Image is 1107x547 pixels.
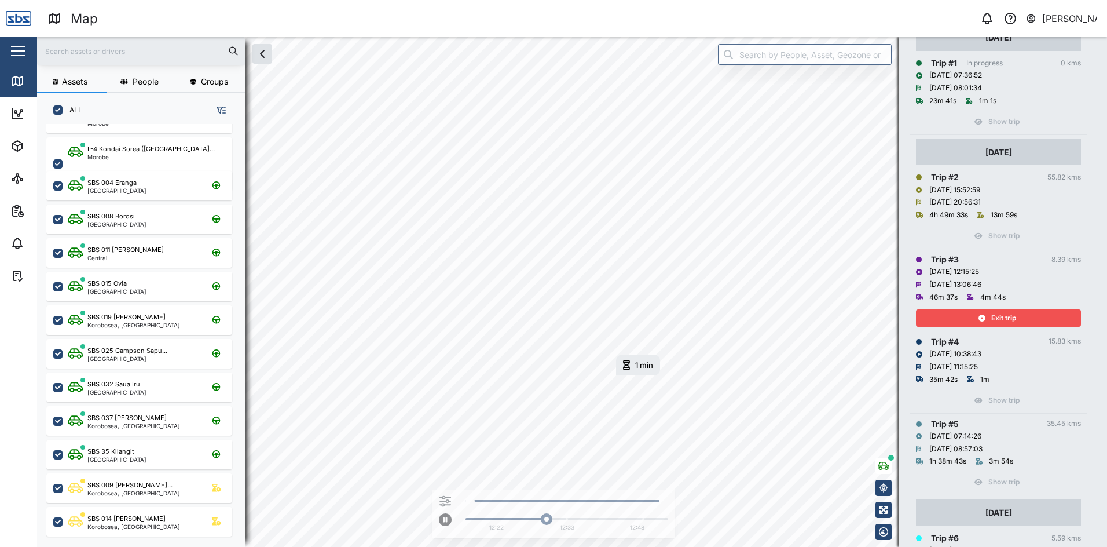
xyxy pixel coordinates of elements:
div: SBS 011 [PERSON_NAME] [87,245,164,255]
div: [GEOGRAPHIC_DATA] [87,289,146,294]
input: Search by People, Asset, Geozone or Place [718,44,892,65]
input: Search assets or drivers [44,42,239,60]
div: [DATE] 11:15:25 [929,362,978,373]
div: SBS 032 Saua Iru [87,380,140,389]
div: SBS 015 Ovia [87,279,127,289]
div: Assets [30,140,66,152]
div: 1h 38m 43s [929,456,966,467]
div: [GEOGRAPHIC_DATA] [87,389,146,395]
div: [DATE] 12:15:25 [929,267,979,278]
div: [DATE] [985,31,1012,44]
div: SBS 019 [PERSON_NAME] [87,312,166,322]
div: Central [87,255,164,261]
span: Exit trip [991,310,1016,326]
div: Trip # 4 [931,336,959,348]
div: [DATE] 10:38:43 [929,349,981,360]
div: [DATE] 07:14:26 [929,431,981,442]
div: [GEOGRAPHIC_DATA] [87,356,167,362]
div: Korobosea, [GEOGRAPHIC_DATA] [87,322,180,328]
div: Morobe [87,154,215,160]
div: 12:33 [560,523,574,533]
div: SBS 014 [PERSON_NAME] [87,514,166,524]
div: Trip # 1 [931,57,957,70]
div: In progress [966,58,1003,69]
div: Trip # 2 [931,171,959,184]
div: [DATE] 08:57:03 [929,444,983,455]
div: 0 kms [1061,58,1081,69]
div: Map marker [616,355,660,375]
div: [DATE] 07:36:52 [929,70,982,81]
div: [DATE] 08:01:34 [929,83,982,94]
div: SBS 009 [PERSON_NAME]... [87,480,173,490]
button: [PERSON_NAME] [1025,10,1098,27]
div: [DATE] 20:56:31 [929,197,981,208]
div: Map [30,75,56,87]
div: SBS 008 Borosi [87,211,135,221]
div: Alarms [30,237,66,250]
div: Dashboard [30,107,82,120]
div: [GEOGRAPHIC_DATA] [87,221,146,227]
div: 1m [980,374,989,385]
div: L-4 Kondai Sorea ([GEOGRAPHIC_DATA]... [87,144,215,154]
div: Reports [30,205,69,217]
div: [PERSON_NAME] [1042,12,1098,26]
div: 35m 42s [929,374,958,385]
div: [DATE] 13:06:46 [929,279,981,290]
canvas: Map [37,37,1107,547]
div: 3m 54s [989,456,1013,467]
div: 23m 41s [929,96,956,107]
div: 4m 44s [980,292,1006,303]
div: SBS 004 Eranga [87,178,137,188]
div: Korobosea, [GEOGRAPHIC_DATA] [87,490,180,496]
span: Assets [62,78,87,86]
div: 1m 1s [979,96,996,107]
div: grid [46,124,245,538]
div: 1 min [635,362,653,369]
div: 5.59 kms [1051,533,1081,544]
div: Morobe [87,121,164,126]
div: [GEOGRAPHIC_DATA] [87,457,146,462]
div: 8.39 kms [1051,254,1081,265]
span: People [133,78,159,86]
img: Main Logo [6,6,31,31]
div: Map [71,9,98,29]
div: SBS 025 Campson Sapu... [87,346,167,356]
div: 12:48 [630,523,644,533]
div: 15.83 kms [1049,336,1081,347]
label: ALL [63,105,82,115]
div: 46m 37s [929,292,958,303]
div: [DATE] [985,146,1012,159]
div: 12:22 [489,523,504,533]
div: Trip # 5 [931,418,959,431]
div: Sites [30,172,58,185]
button: Exit trip [916,309,1081,327]
span: Groups [201,78,228,86]
div: 35.45 kms [1047,418,1081,429]
div: Korobosea, [GEOGRAPHIC_DATA] [87,524,180,530]
div: 13m 59s [991,210,1017,221]
div: 4h 49m 33s [929,210,968,221]
div: Trip # 6 [931,532,959,545]
div: SBS 35 Kilangit [87,447,134,457]
div: 55.82 kms [1047,172,1081,183]
div: SBS 037 [PERSON_NAME] [87,413,167,423]
div: Tasks [30,269,62,282]
div: [GEOGRAPHIC_DATA] [87,188,146,194]
div: [DATE] [985,506,1012,519]
div: [DATE] 15:52:59 [929,185,980,196]
div: Trip # 3 [931,253,959,266]
div: Korobosea, [GEOGRAPHIC_DATA] [87,423,180,429]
